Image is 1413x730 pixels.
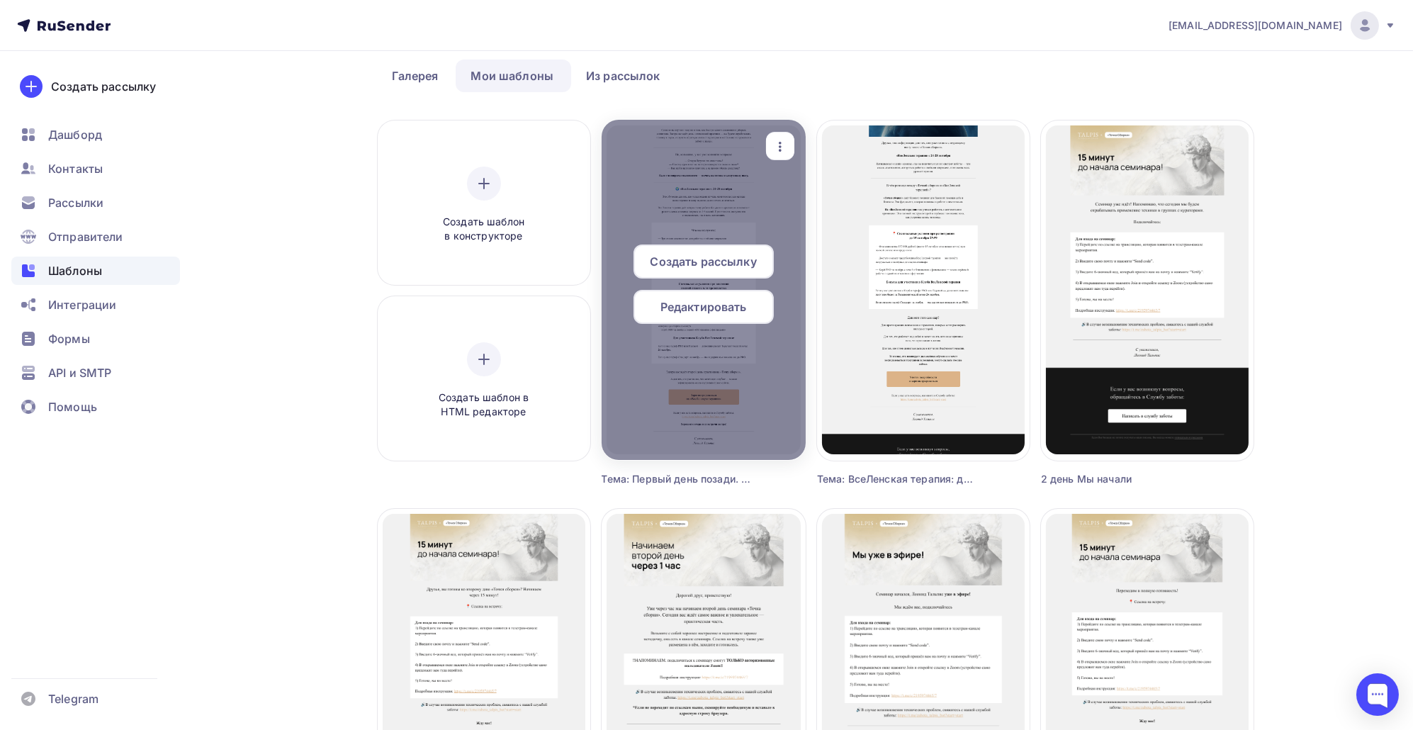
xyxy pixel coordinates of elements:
span: Шаблоны [48,262,102,279]
span: Создать рассылку [651,253,757,270]
a: Галерея [378,60,454,92]
span: Дашборд [48,126,102,143]
span: Рассылки [48,194,103,211]
a: [EMAIL_ADDRESS][DOMAIN_NAME] [1169,11,1396,40]
a: Формы [11,325,180,353]
span: Создать шаблон в HTML редакторе [417,391,551,420]
a: Рассылки [11,189,180,217]
a: Дашборд [11,120,180,149]
span: Редактировать [660,298,747,315]
div: Тема: ВсеЛенская терапия: для тех, кто готов к следующему шагу [817,472,976,486]
span: Создать шаблон в конструкторе [417,215,551,244]
div: Тема: Первый день позади. Что дальше? [602,472,755,486]
span: Помощь [48,398,97,415]
span: [EMAIL_ADDRESS][DOMAIN_NAME] [1169,18,1342,33]
a: Отправители [11,223,180,251]
div: Создать рассылку [51,78,156,95]
span: API и SMTP [48,364,111,381]
a: Из рассылок [571,60,675,92]
div: 2 день Мы начали [1041,472,1200,486]
span: Отправители [48,228,123,245]
span: Интеграции [48,296,116,313]
a: Мои шаблоны [456,60,568,92]
span: Telegram [48,690,98,707]
a: Контакты [11,155,180,183]
a: Шаблоны [11,257,180,285]
span: Контакты [48,160,103,177]
span: Формы [48,330,90,347]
